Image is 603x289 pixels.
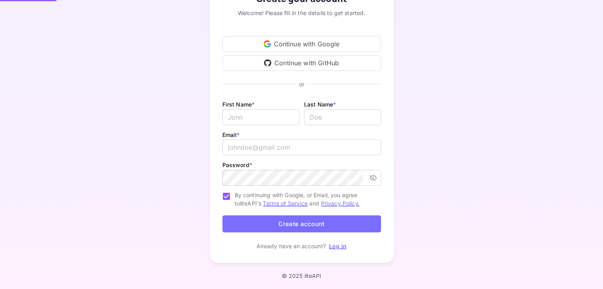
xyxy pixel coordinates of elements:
[222,162,252,168] label: Password
[222,215,381,232] button: Create account
[235,191,375,207] span: By continuing with Google, or Email, you agree to liteAPI's and
[321,200,360,207] a: Privacy Policy.
[222,36,381,52] div: Continue with Google
[329,243,346,249] a: Log in
[222,101,255,108] label: First Name
[222,9,381,17] div: Welcome! Please fill in the details to get started.
[304,101,336,108] label: Last Name
[304,109,381,125] input: Doe
[366,171,380,185] button: toggle password visibility
[281,272,321,279] p: © 2025 liteAPI
[222,55,381,71] div: Continue with GitHub
[263,200,307,207] a: Terms of Service
[222,109,299,125] input: John
[257,242,326,250] p: Already have an account?
[222,139,381,155] input: johndoe@gmail.com
[222,131,240,138] label: Email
